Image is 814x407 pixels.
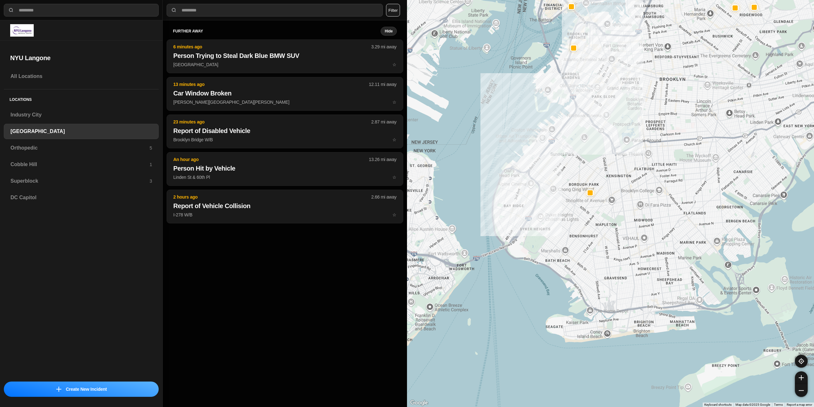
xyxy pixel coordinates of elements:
[10,73,152,80] h3: All Locations
[381,27,397,36] button: Hide
[10,177,149,185] h3: Superblock
[4,190,159,205] a: DC Capitol
[369,81,397,88] p: 12.11 mi away
[799,388,804,393] img: zoom-out
[392,212,397,217] span: star
[371,119,397,125] p: 2.87 mi away
[774,403,783,406] a: Terms (opens in new tab)
[4,89,159,107] h5: Locations
[10,194,152,201] h3: DC Capitol
[4,69,159,84] a: All Locations
[4,140,159,156] a: Orthopedic5
[66,386,107,392] p: Create New Incident
[173,194,371,200] p: 2 hours ago
[173,164,397,173] h2: Person Hit by Vehicle
[8,7,14,13] img: search
[4,173,159,189] a: Superblock3
[173,119,371,125] p: 23 minutes ago
[4,382,159,397] button: iconCreate New Incident
[173,212,397,218] p: I-278 W/B
[10,24,34,37] img: logo
[4,124,159,139] a: [GEOGRAPHIC_DATA]
[369,156,397,163] p: 13.26 mi away
[173,51,397,60] h2: Person Trying to Steal Dark Blue BMW SUV
[167,190,403,223] button: 2 hours ago2.66 mi awayReport of Vehicle CollisionI-278 W/Bstar
[173,201,397,210] h2: Report of Vehicle Collision
[371,194,397,200] p: 2.66 mi away
[4,107,159,123] a: Industry City
[386,4,400,17] button: Filter
[167,62,403,67] a: 6 minutes ago3.29 mi awayPerson Trying to Steal Dark Blue BMW SUV[GEOGRAPHIC_DATA]star
[10,111,152,119] h3: Industry City
[392,100,397,105] span: star
[787,403,812,406] a: Report a map error
[149,161,152,168] p: 1
[795,384,808,397] button: zoom-out
[167,152,403,186] button: An hour ago13.26 mi awayPerson Hit by VehicleLinden St & 60th Plstar
[409,399,430,407] a: Open this area in Google Maps (opens a new window)
[392,62,397,67] span: star
[167,99,403,105] a: 13 minutes ago12.11 mi awayCar Window Broken[PERSON_NAME][GEOGRAPHIC_DATA][PERSON_NAME]star
[167,174,403,180] a: An hour ago13.26 mi awayPerson Hit by VehicleLinden St & 60th Plstar
[173,61,397,68] p: [GEOGRAPHIC_DATA]
[173,137,397,143] p: Brooklyn Bridge W/B
[704,403,732,407] button: Keyboard shortcuts
[10,53,152,62] h2: NYU Langone
[409,399,430,407] img: Google
[173,126,397,135] h2: Report of Disabled Vehicle
[173,81,369,88] p: 13 minutes ago
[392,175,397,180] span: star
[167,39,403,73] button: 6 minutes ago3.29 mi awayPerson Trying to Steal Dark Blue BMW SUV[GEOGRAPHIC_DATA]star
[167,137,403,142] a: 23 minutes ago2.87 mi awayReport of Disabled VehicleBrooklyn Bridge W/Bstar
[167,115,403,148] button: 23 minutes ago2.87 mi awayReport of Disabled VehicleBrooklyn Bridge W/Bstar
[167,212,403,217] a: 2 hours ago2.66 mi awayReport of Vehicle CollisionI-278 W/Bstar
[173,156,369,163] p: An hour ago
[735,403,770,406] span: Map data ©2025 Google
[795,371,808,384] button: zoom-in
[371,44,397,50] p: 3.29 mi away
[173,29,381,34] h5: further away
[799,375,804,380] img: zoom-in
[392,137,397,142] span: star
[56,387,61,392] img: icon
[173,99,397,105] p: [PERSON_NAME][GEOGRAPHIC_DATA][PERSON_NAME]
[385,29,393,34] small: Hide
[173,44,371,50] p: 6 minutes ago
[173,174,397,180] p: Linden St & 60th Pl
[795,355,808,368] button: recenter
[10,161,149,168] h3: Cobble Hill
[798,358,804,364] img: recenter
[149,178,152,184] p: 3
[10,144,149,152] h3: Orthopedic
[149,145,152,151] p: 5
[173,89,397,98] h2: Car Window Broken
[171,7,177,13] img: search
[10,128,152,135] h3: [GEOGRAPHIC_DATA]
[167,77,403,111] button: 13 minutes ago12.11 mi awayCar Window Broken[PERSON_NAME][GEOGRAPHIC_DATA][PERSON_NAME]star
[4,157,159,172] a: Cobble Hill1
